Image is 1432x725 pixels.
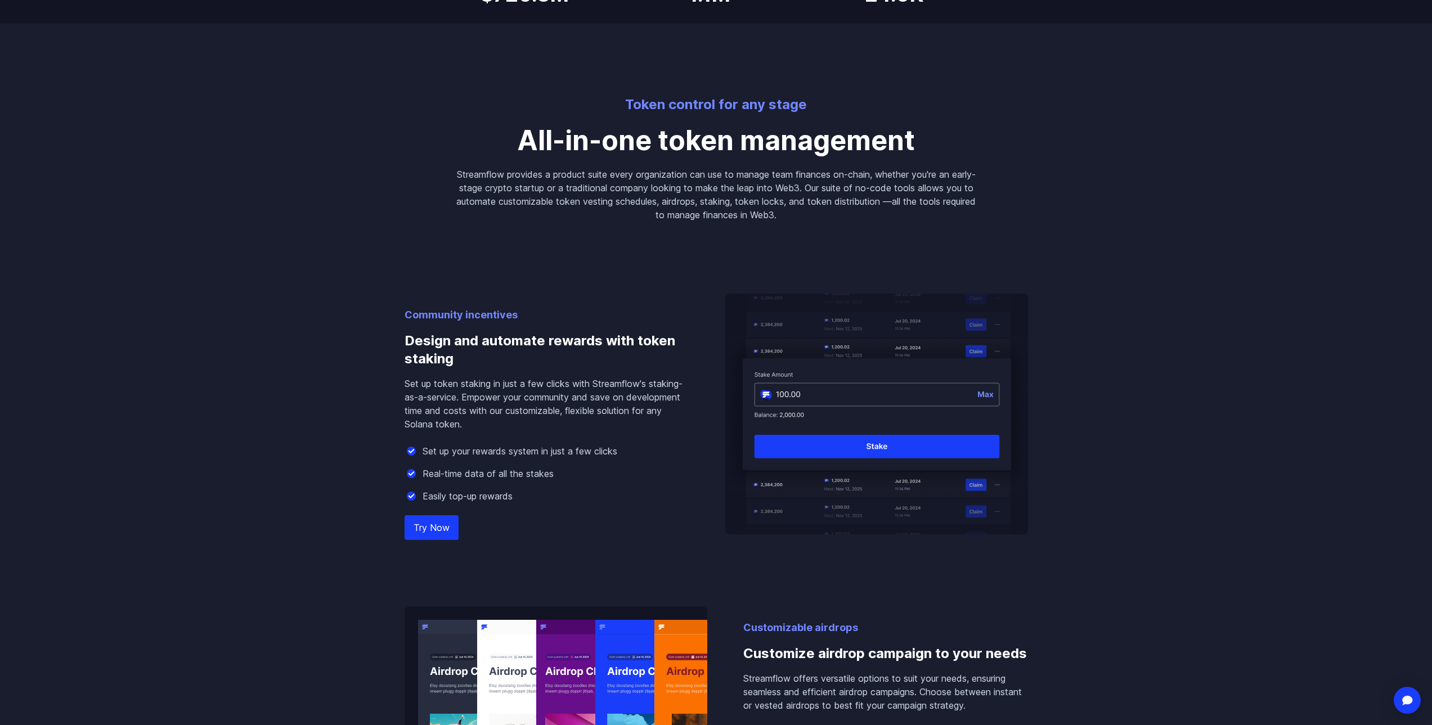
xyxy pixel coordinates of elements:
[423,489,513,503] p: Easily top-up rewards
[405,307,689,323] p: Community incentives
[405,323,689,377] h3: Design and automate rewards with token staking
[405,515,459,540] a: Try Now
[455,96,977,114] p: Token control for any stage
[423,444,617,458] p: Set up your rewards system in just a few clicks
[423,467,554,480] p: Real-time data of all the stakes
[743,672,1028,712] p: Streamflow offers versatile options to suit your needs, ensuring seamless and efficient airdrop c...
[455,127,977,154] p: All-in-one token management
[725,294,1028,534] img: Design and automate rewards with token staking
[455,168,977,222] p: Streamflow provides a product suite every organization can use to manage team finances on-chain, ...
[1394,687,1421,714] div: Open Intercom Messenger
[405,377,689,431] p: Set up token staking in just a few clicks with Streamflow's staking-as-a-service. Empower your co...
[743,620,1028,636] p: Customizable airdrops
[743,636,1028,672] h3: Customize airdrop campaign to your needs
